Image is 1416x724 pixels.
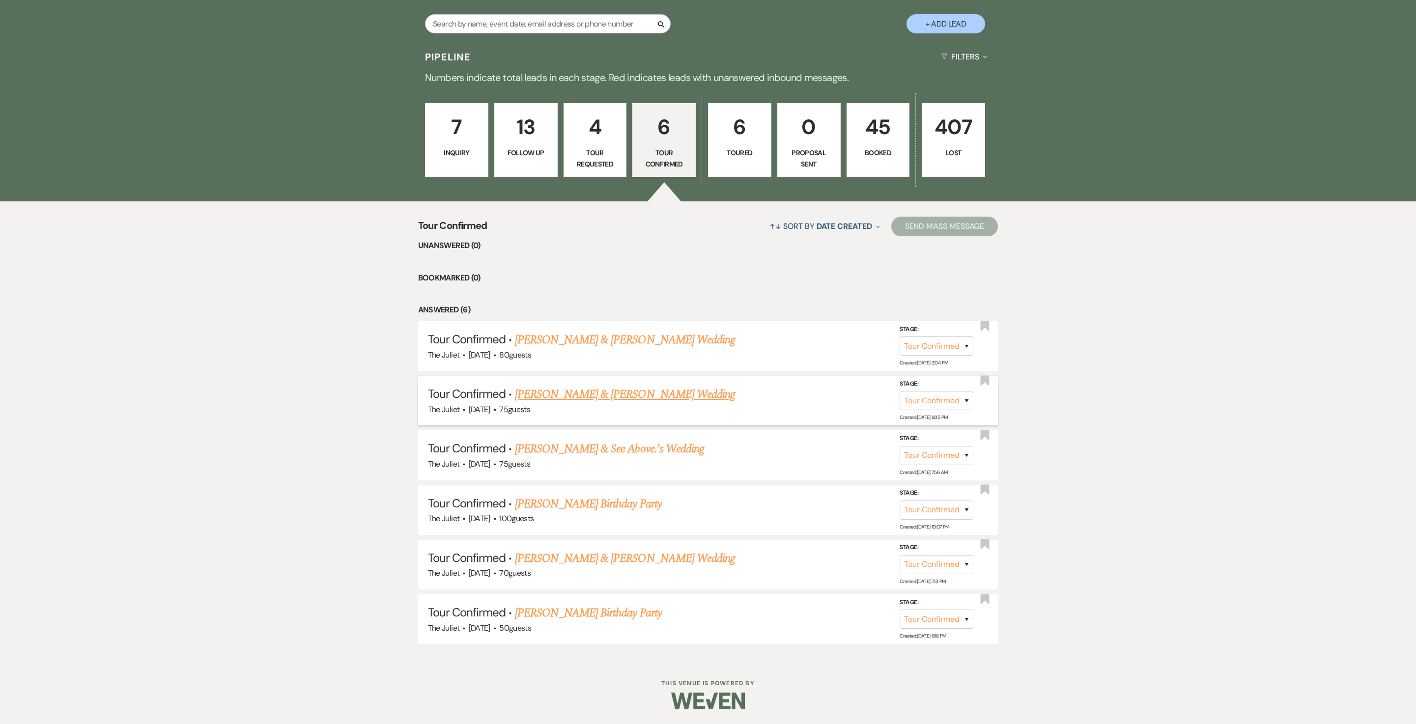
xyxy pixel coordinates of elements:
[428,404,460,415] span: The Juliet
[354,70,1062,85] p: Numbers indicate total leads in each stage. Red indicates leads with unanswered inbound messages.
[501,111,551,143] p: 13
[900,433,973,444] label: Stage:
[900,360,948,366] span: Created: [DATE] 2:04 PM
[900,414,947,420] span: Created: [DATE] 9:35 PM
[900,379,973,390] label: Stage:
[425,14,671,33] input: Search by name, event date, email address or phone number
[817,221,872,231] span: Date Created
[632,103,696,177] a: 6Tour Confirmed
[900,578,945,585] span: Created: [DATE] 7:13 PM
[891,217,998,236] button: Send Mass Message
[900,633,946,639] span: Created: [DATE] 6:18 PM
[570,111,621,143] p: 4
[639,111,689,143] p: 6
[937,44,991,70] button: Filters
[777,103,841,177] a: 0Proposal Sent
[428,332,506,347] span: Tour Confirmed
[469,350,490,360] span: [DATE]
[418,272,998,284] li: Bookmarked (0)
[515,604,662,622] a: [PERSON_NAME] Birthday Party
[928,147,979,158] p: Lost
[428,459,460,469] span: The Juliet
[847,103,910,177] a: 45Booked
[515,495,662,513] a: [PERSON_NAME] Birthday Party
[769,221,781,231] span: ↑↓
[431,147,482,158] p: Inquiry
[853,111,904,143] p: 45
[515,550,735,567] a: [PERSON_NAME] & [PERSON_NAME] Wedding
[469,568,490,578] span: [DATE]
[418,218,487,239] span: Tour Confirmed
[570,147,621,169] p: Tour Requested
[425,103,488,177] a: 7Inquiry
[428,496,506,511] span: Tour Confirmed
[639,147,689,169] p: Tour Confirmed
[564,103,627,177] a: 4Tour Requested
[499,350,531,360] span: 80 guests
[428,605,506,620] span: Tour Confirmed
[418,304,998,316] li: Answered (6)
[499,459,530,469] span: 75 guests
[499,404,530,415] span: 75 guests
[428,386,506,401] span: Tour Confirmed
[714,147,765,158] p: Toured
[900,597,973,608] label: Stage:
[708,103,771,177] a: 6Toured
[494,103,558,177] a: 13Follow Up
[499,568,531,578] span: 70 guests
[515,331,735,349] a: [PERSON_NAME] & [PERSON_NAME] Wedding
[714,111,765,143] p: 6
[900,324,973,335] label: Stage:
[418,239,998,252] li: Unanswered (0)
[906,14,985,33] button: + Add Lead
[784,147,834,169] p: Proposal Sent
[671,684,745,718] img: Weven Logo
[469,623,490,633] span: [DATE]
[428,550,506,565] span: Tour Confirmed
[515,386,735,403] a: [PERSON_NAME] & [PERSON_NAME] Wedding
[431,111,482,143] p: 7
[900,542,973,553] label: Stage:
[428,513,460,524] span: The Juliet
[853,147,904,158] p: Booked
[928,111,979,143] p: 407
[428,441,506,456] span: Tour Confirmed
[900,524,949,530] span: Created: [DATE] 10:07 PM
[900,488,973,499] label: Stage:
[428,623,460,633] span: The Juliet
[784,111,834,143] p: 0
[499,513,534,524] span: 100 guests
[765,213,883,239] button: Sort By Date Created
[469,459,490,469] span: [DATE]
[425,50,471,64] h3: Pipeline
[469,404,490,415] span: [DATE]
[900,469,947,475] span: Created: [DATE] 7:56 AM
[922,103,985,177] a: 407Lost
[501,147,551,158] p: Follow Up
[499,623,531,633] span: 50 guests
[428,568,460,578] span: The Juliet
[515,440,704,458] a: [PERSON_NAME] & See Above.'s Wedding
[469,513,490,524] span: [DATE]
[428,350,460,360] span: The Juliet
